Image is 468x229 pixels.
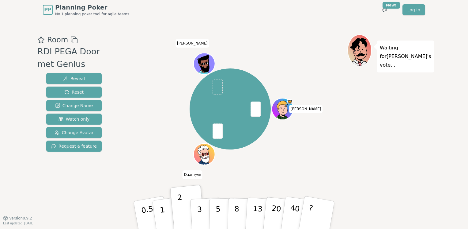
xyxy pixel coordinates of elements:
[175,39,209,48] span: Click to change your name
[194,144,214,165] button: Click to change your avatar
[55,12,129,17] span: No.1 planning poker tool for agile teams
[46,141,102,152] button: Request a feature
[55,103,93,109] span: Change Name
[37,34,45,45] button: Add as favourite
[55,3,129,12] span: Planning Poker
[37,45,113,71] div: RDI PEGA Door met Genius
[289,105,323,113] span: Click to change your name
[44,6,51,14] span: PP
[64,89,84,95] span: Reset
[379,4,390,15] button: New!
[46,100,102,111] button: Change Name
[287,99,292,104] span: Olaf is the host
[58,116,90,122] span: Watch only
[43,3,129,17] a: PPPlanning PokerNo.1 planning poker tool for agile teams
[55,130,94,136] span: Change Avatar
[9,216,32,221] span: Version 0.9.2
[46,87,102,98] button: Reset
[51,143,97,149] span: Request a feature
[182,170,202,179] span: Click to change your name
[177,193,185,227] p: 2
[380,44,431,69] p: Waiting for [PERSON_NAME] 's vote...
[46,73,102,84] button: Reveal
[402,4,425,15] a: Log in
[3,222,34,225] span: Last updated: [DATE]
[46,114,102,125] button: Watch only
[194,174,201,177] span: (you)
[63,76,85,82] span: Reveal
[47,34,68,45] span: Room
[3,216,32,221] button: Version0.9.2
[383,2,400,9] div: New!
[46,127,102,138] button: Change Avatar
